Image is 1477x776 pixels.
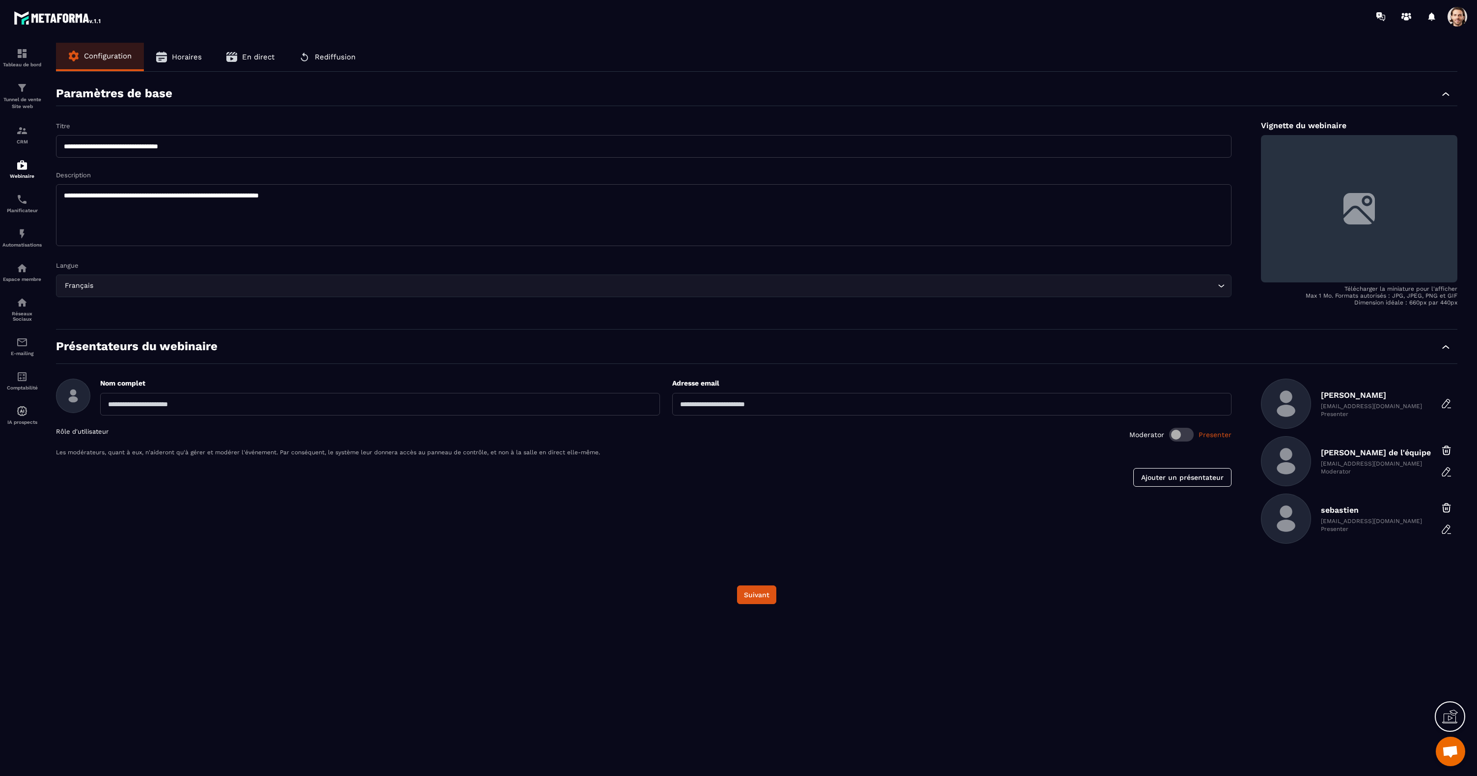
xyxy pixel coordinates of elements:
[1321,448,1431,457] p: [PERSON_NAME] de l'équipe
[1129,431,1164,439] span: Moderator
[2,173,42,179] p: Webinaire
[172,53,202,61] span: Horaires
[16,159,28,171] img: automations
[16,228,28,240] img: automations
[287,43,368,71] button: Rediffusion
[2,329,42,363] a: emailemailE-mailing
[2,419,42,425] p: IA prospects
[1321,390,1422,400] p: [PERSON_NAME]
[214,43,287,71] button: En direct
[2,117,42,152] a: formationformationCRM
[56,339,218,354] p: Présentateurs du webinaire
[16,405,28,417] img: automations
[144,43,214,71] button: Horaires
[56,428,109,442] p: Rôle d'utilisateur
[1133,468,1231,487] button: Ajouter un présentateur
[56,449,1231,456] p: Les modérateurs, quant à eux, n'aideront qu'à gérer et modérer l'événement. Par conséquent, le sy...
[242,53,274,61] span: En direct
[2,152,42,186] a: automationsautomationsWebinaire
[62,280,95,291] span: Français
[2,242,42,248] p: Automatisations
[16,194,28,205] img: scheduler
[95,280,1215,291] input: Search for option
[1199,431,1231,439] span: Presenter
[2,255,42,289] a: automationsautomationsEspace membre
[16,336,28,348] img: email
[16,262,28,274] img: automations
[1321,468,1431,475] p: Moderator
[2,351,42,356] p: E-mailing
[14,9,102,27] img: logo
[56,43,144,69] button: Configuration
[2,40,42,75] a: formationformationTableau de bord
[56,262,79,269] label: Langue
[56,275,1231,297] div: Search for option
[56,86,172,101] p: Paramètres de base
[672,379,1232,388] p: Adresse email
[1261,285,1457,292] p: Télécharger la miniature pour l'afficher
[1321,505,1422,515] p: sebastien
[16,297,28,308] img: social-network
[1261,121,1457,130] p: Vignette du webinaire
[2,277,42,282] p: Espace membre
[2,385,42,390] p: Comptabilité
[1321,526,1422,532] p: Presenter
[2,75,42,117] a: formationformationTunnel de vente Site web
[2,96,42,110] p: Tunnel de vente Site web
[2,186,42,221] a: schedulerschedulerPlanificateur
[1436,737,1465,766] div: Mở cuộc trò chuyện
[737,585,776,604] button: Suivant
[2,221,42,255] a: automationsautomationsAutomatisations
[2,139,42,144] p: CRM
[100,379,660,388] p: Nom complet
[16,371,28,383] img: accountant
[1321,518,1422,525] p: [EMAIL_ADDRESS][DOMAIN_NAME]
[16,48,28,59] img: formation
[56,171,91,179] label: Description
[1261,292,1457,299] p: Max 1 Mo. Formats autorisés : JPG, JPEG, PNG et GIF
[2,62,42,67] p: Tableau de bord
[16,82,28,94] img: formation
[2,208,42,213] p: Planificateur
[2,363,42,398] a: accountantaccountantComptabilité
[1321,460,1431,467] p: [EMAIL_ADDRESS][DOMAIN_NAME]
[1321,403,1422,410] p: [EMAIL_ADDRESS][DOMAIN_NAME]
[2,289,42,329] a: social-networksocial-networkRéseaux Sociaux
[56,122,70,130] label: Titre
[1261,299,1457,306] p: Dimension idéale : 660px par 440px
[16,125,28,137] img: formation
[84,52,132,60] span: Configuration
[2,311,42,322] p: Réseaux Sociaux
[315,53,356,61] span: Rediffusion
[1321,411,1422,417] p: Presenter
